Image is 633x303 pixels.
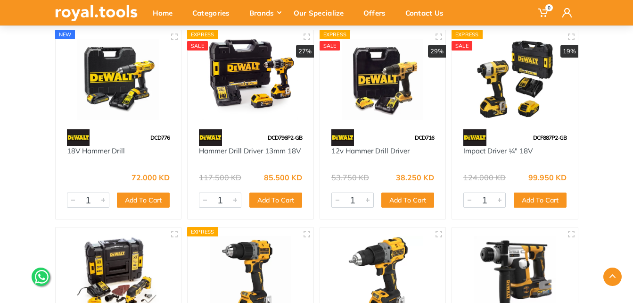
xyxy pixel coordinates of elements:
[452,41,472,50] div: SALE
[296,45,314,58] div: 27%
[533,134,567,141] span: DCF887P2-GB
[560,45,578,58] div: 19%
[460,39,569,120] img: Royal Tools - Impact Driver ¼
[150,134,170,141] span: DCD776
[268,134,302,141] span: DCD796P2-GB
[329,39,437,120] img: Royal Tools - 12v Hammer Drill Driver
[545,4,553,11] span: 0
[331,146,410,155] a: 12v Hammer Drill Driver
[514,193,567,208] button: Add To Cart
[64,39,173,120] img: Royal Tools - 18V Hammer Drill
[463,129,486,146] img: 45.webp
[381,193,434,208] button: Add To Cart
[196,39,305,120] img: Royal Tools - Hammer Drill Driver 13mm 18V
[428,45,446,58] div: 29%
[320,41,340,50] div: SALE
[399,3,457,23] div: Contact Us
[132,174,170,181] div: 72.000 KD
[249,193,302,208] button: Add To Cart
[187,227,218,236] div: Express
[320,30,351,39] div: Express
[452,30,483,39] div: Express
[186,3,243,23] div: Categories
[357,3,399,23] div: Offers
[117,193,170,208] button: Add To Cart
[243,3,287,23] div: Brands
[463,146,533,155] a: Impact Driver ¼" 18V
[187,41,208,50] div: SALE
[463,174,506,181] div: 124.000 KD
[396,174,434,181] div: 38.250 KD
[187,30,218,39] div: Express
[199,129,222,146] img: 45.webp
[67,129,90,146] img: 45.webp
[264,174,302,181] div: 85.500 KD
[55,5,138,21] img: royal.tools Logo
[55,30,75,39] div: new
[199,146,301,155] a: Hammer Drill Driver 13mm 18V
[331,174,369,181] div: 53.750 KD
[415,134,434,141] span: DCD716
[331,129,354,146] img: 45.webp
[287,3,357,23] div: Our Specialize
[528,174,567,181] div: 99.950 KD
[199,174,241,181] div: 117.500 KD
[146,3,186,23] div: Home
[67,146,125,155] a: 18V Hammer Drill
